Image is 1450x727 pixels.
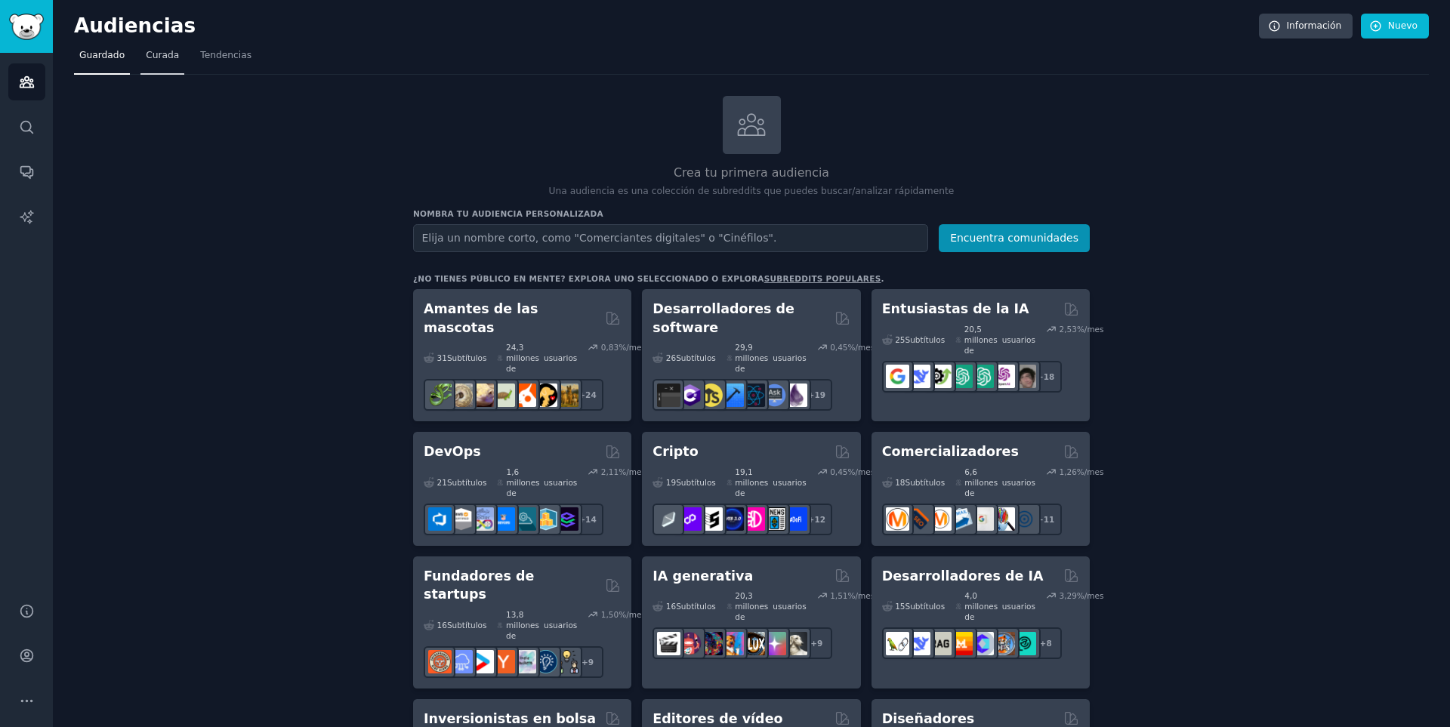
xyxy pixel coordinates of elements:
font: 14 [585,515,597,524]
font: %/mes [619,467,646,476]
font: 1,51 [830,591,847,600]
font: Subtítulos [905,335,946,344]
font: 12 [814,515,825,524]
font: 21 [437,478,447,487]
font: Editores de vídeo [652,711,782,726]
img: cacatúa ninfa [513,384,536,407]
font: Audiencias [74,14,196,37]
img: elixir [784,384,807,407]
font: Nombra tu audiencia personalizada [413,209,603,218]
img: desfiblockchain [742,507,765,531]
font: Crea tu primera audiencia [674,165,829,180]
font: usuarios [773,353,806,362]
img: gran SEO [907,507,930,531]
font: usuarios [544,478,577,487]
font: Comercializadores [882,444,1019,459]
font: DevOps [424,444,481,459]
font: 15 [895,602,905,611]
img: Expertos certificados por AWS [449,507,473,531]
img: Consejos para mascotas [534,384,557,407]
img: Enlaces de DevOps [492,507,515,531]
img: Cabina de sueños [784,632,807,655]
img: azuredevops [428,507,452,531]
font: 8 [1046,639,1051,648]
img: Búsqueda profunda [907,632,930,655]
font: 0,83 [601,343,619,352]
img: OpenAIDev [992,365,1015,388]
a: Información [1259,14,1353,39]
font: usuarios [1002,602,1035,611]
font: Subtítulos [447,621,487,630]
font: 1,50 [601,610,619,619]
font: Entusiastas de la IA [882,301,1029,316]
img: marketing de contenidos [886,507,909,531]
font: + [1040,639,1047,648]
font: usuarios [1002,335,1035,344]
font: 0,45 [830,467,847,476]
img: LangChain [886,632,909,655]
font: 19 [666,478,676,487]
img: hackers independientes [513,650,536,673]
font: 18 [895,478,905,487]
img: anuncios de Google [970,507,994,531]
img: Trapo [928,632,952,655]
a: Guardado [74,44,130,75]
font: 29,9 millones de [735,343,768,373]
img: indicaciones de chatgpt [970,365,994,388]
img: ingeniería de plataformas [513,507,536,531]
img: 0xPolígono [678,507,702,531]
img: Ingenieros de plataforma [555,507,578,531]
img: ethstaker [699,507,723,531]
a: Tendencias [195,44,257,75]
img: Búsqueda profunda [907,365,930,388]
font: Diseñadores [882,711,975,726]
font: %/mes [619,610,646,619]
img: csharp [678,384,702,407]
font: 4,0 millones de [964,591,998,621]
input: Elija un nombre corto, como "Comerciantes digitales" o "Cinéfilos". [413,224,928,252]
img: puesta en marcha [470,650,494,673]
img: Sociedad de Desarrolladores de IA [1013,632,1036,655]
img: reactivo nativo [742,384,765,407]
img: aprender javascript [699,384,723,407]
font: + [582,658,588,667]
font: %/mes [619,343,646,352]
font: %/mes [848,591,875,600]
font: Desarrolladores de IA [882,568,1044,584]
font: Amantes de las mascotas [424,301,538,335]
font: ¿No tienes público en mente? Explora uno seleccionado o explora [413,274,764,283]
font: + [808,390,815,399]
img: estrellado [763,632,786,655]
font: + [810,639,817,648]
img: fregonas [992,632,1015,655]
font: %/mes [848,343,875,352]
font: usuarios [544,621,577,630]
font: Información [1286,20,1341,31]
font: . [881,274,884,283]
img: Logotipo de GummySearch [9,14,44,40]
font: 24,3 millones de [506,343,539,373]
img: hacer crecer mi negocio [555,650,578,673]
img: FluxAI [742,632,765,655]
img: Investigación de marketing [992,507,1015,531]
img: herpetología [428,384,452,407]
font: 0,45 [830,343,847,352]
img: Marketing en línea [1013,507,1036,531]
font: 2,11 [601,467,619,476]
img: sdparatodos [720,632,744,655]
img: AskMarketing [928,507,952,531]
img: defi_ [784,507,807,531]
img: EmprendedorRideAlong [428,650,452,673]
img: GoogleGeminiAI [886,365,909,388]
font: %/mes [1077,467,1104,476]
font: usuarios [773,478,806,487]
img: OpenSourceAI [970,632,994,655]
img: software [657,384,680,407]
font: 6,6 millones de [964,467,998,498]
img: Catálogo de herramientas de IA [928,365,952,388]
img: AskComputerScience [763,384,786,407]
font: 3,29 [1059,591,1076,600]
font: Desarrolladores de software [652,301,794,335]
font: 31 [437,353,447,362]
a: Nuevo [1361,14,1429,39]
